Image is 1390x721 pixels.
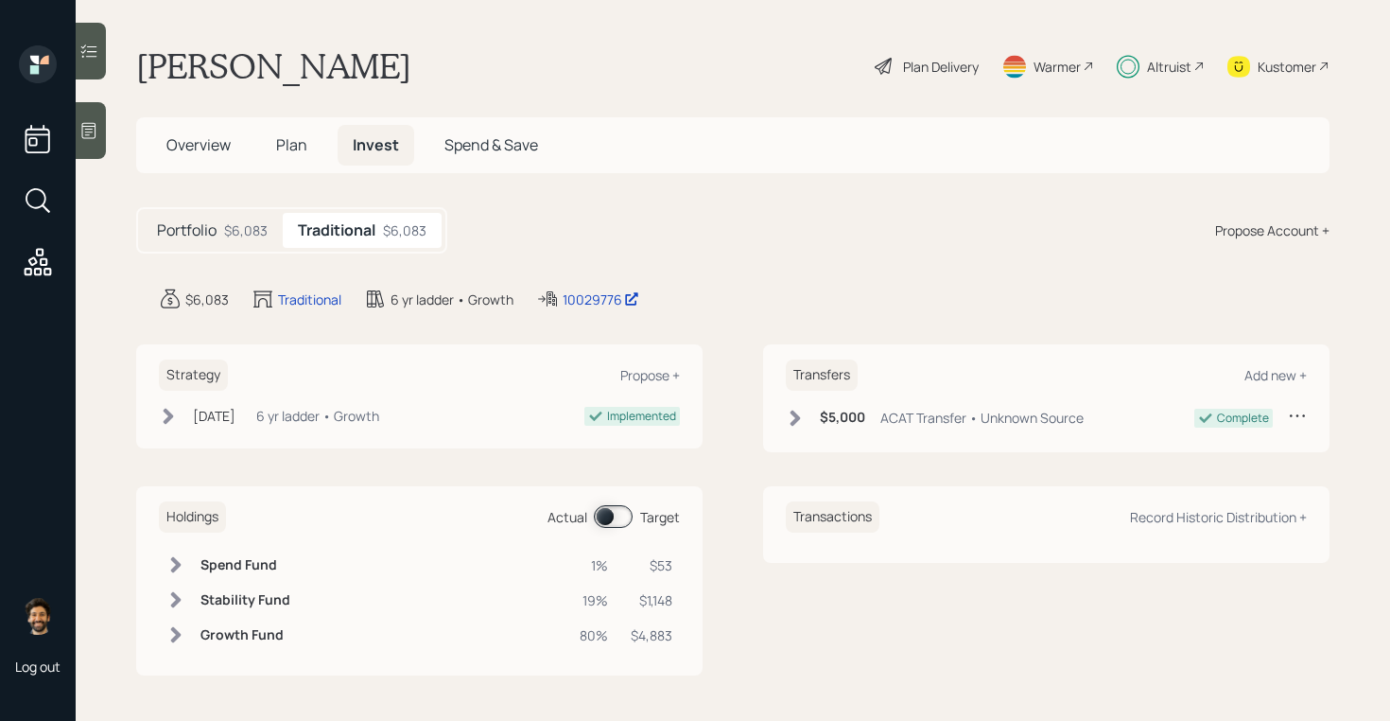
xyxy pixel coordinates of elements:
[185,290,229,309] div: $6,083
[200,627,290,643] h6: Growth Fund
[15,658,61,676] div: Log out
[640,507,680,527] div: Target
[786,501,879,533] h6: Transactions
[580,625,608,645] div: 80%
[631,555,672,575] div: $53
[620,366,680,384] div: Propose +
[607,408,676,425] div: Implemented
[256,406,379,426] div: 6 yr ladder • Growth
[166,134,231,155] span: Overview
[786,360,858,391] h6: Transfers
[157,221,217,239] h5: Portfolio
[880,408,1084,428] div: ACAT Transfer • Unknown Source
[1130,508,1307,526] div: Record Historic Distribution +
[580,555,608,575] div: 1%
[1217,410,1269,427] div: Complete
[391,290,513,309] div: 6 yr ladder • Growth
[224,220,268,240] div: $6,083
[820,410,865,426] h6: $5,000
[278,290,341,309] div: Traditional
[580,590,608,610] div: 19%
[1258,57,1316,77] div: Kustomer
[276,134,307,155] span: Plan
[1147,57,1191,77] div: Altruist
[444,134,538,155] span: Spend & Save
[903,57,979,77] div: Plan Delivery
[631,625,672,645] div: $4,883
[631,590,672,610] div: $1,148
[1244,366,1307,384] div: Add new +
[383,220,426,240] div: $6,083
[136,45,411,87] h1: [PERSON_NAME]
[19,597,57,635] img: eric-schwartz-headshot.png
[1034,57,1081,77] div: Warmer
[159,501,226,533] h6: Holdings
[353,134,399,155] span: Invest
[547,507,587,527] div: Actual
[563,290,639,309] div: 10029776
[200,592,290,608] h6: Stability Fund
[200,557,290,573] h6: Spend Fund
[1215,220,1329,240] div: Propose Account +
[193,406,235,426] div: [DATE]
[298,221,375,239] h5: Traditional
[159,360,228,391] h6: Strategy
